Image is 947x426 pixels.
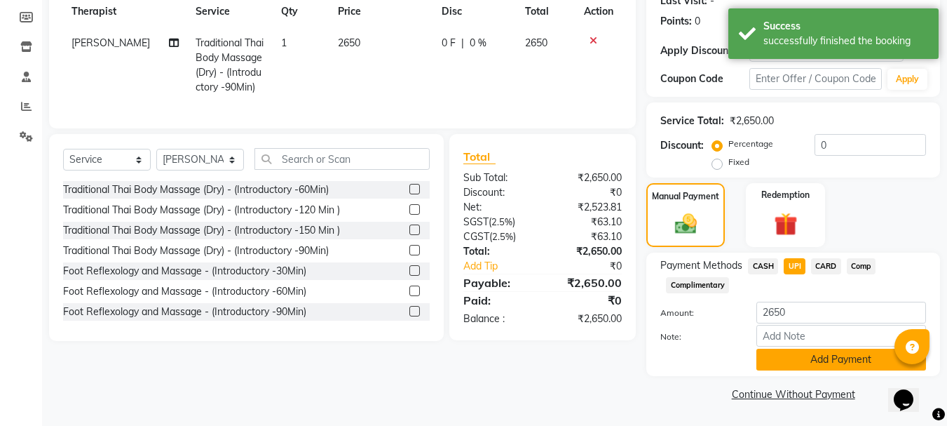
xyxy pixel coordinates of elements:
[281,36,287,49] span: 1
[543,292,632,309] div: ₹0
[730,114,774,128] div: ₹2,650.00
[847,258,876,274] span: Comp
[543,244,632,259] div: ₹2,650.00
[63,244,329,258] div: Traditional Thai Body Massage (Dry) - (Introductory -90Min)
[650,307,745,319] label: Amount:
[453,229,543,244] div: ( )
[63,305,306,319] div: Foot Reflexology and Massage - (Introductory -90Min)
[756,325,926,347] input: Add Note
[728,156,749,168] label: Fixed
[887,69,927,90] button: Apply
[811,258,841,274] span: CARD
[763,19,928,34] div: Success
[453,292,543,309] div: Paid:
[668,211,704,237] img: _cash.svg
[470,36,486,51] span: 0 %
[660,138,704,153] div: Discount:
[63,182,329,197] div: Traditional Thai Body Massage (Dry) - (Introductory -60Min)
[453,215,543,229] div: ( )
[543,200,632,215] div: ₹2,523.81
[463,230,489,243] span: CGST
[254,148,430,170] input: Search or Scan
[63,203,340,218] div: Traditional Thai Body Massage (Dry) - (Introductory -120 Min )
[558,259,633,274] div: ₹0
[463,215,489,228] span: SGST
[695,14,700,29] div: 0
[196,36,264,93] span: Traditional Thai Body Massage (Dry) - (Introductory -90Min)
[543,229,632,244] div: ₹63.10
[888,370,933,412] iframe: chat widget
[525,36,547,49] span: 2650
[660,114,724,128] div: Service Total:
[543,185,632,200] div: ₹0
[338,36,360,49] span: 2650
[649,387,937,402] a: Continue Without Payment
[543,274,632,291] div: ₹2,650.00
[63,223,340,238] div: Traditional Thai Body Massage (Dry) - (Introductory -150 Min )
[491,216,512,227] span: 2.5%
[652,190,719,203] label: Manual Payment
[63,264,306,279] div: Foot Reflexology and Massage - (Introductory -30Min)
[543,215,632,229] div: ₹63.10
[543,312,632,326] div: ₹2,650.00
[463,149,496,164] span: Total
[761,189,810,201] label: Redemption
[461,36,464,51] span: |
[453,259,557,274] a: Add Tip
[453,185,543,200] div: Discount:
[63,284,306,299] div: Foot Reflexology and Massage - (Introductory -60Min)
[748,258,778,274] span: CASH
[756,349,926,371] button: Add Payment
[784,258,805,274] span: UPI
[728,138,773,150] label: Percentage
[660,14,692,29] div: Points:
[442,36,456,51] span: 0 F
[749,68,882,90] input: Enter Offer / Coupon Code
[763,34,928,48] div: successfully finished the booking
[660,44,749,58] div: Apply Discount
[543,171,632,185] div: ₹2,650.00
[660,72,749,86] div: Coupon Code
[453,200,543,215] div: Net:
[492,231,513,242] span: 2.5%
[71,36,150,49] span: [PERSON_NAME]
[767,210,805,239] img: _gift.svg
[453,171,543,185] div: Sub Total:
[756,302,926,324] input: Amount
[666,277,729,293] span: Complimentary
[453,312,543,326] div: Balance :
[453,274,543,291] div: Payable:
[650,331,745,343] label: Note:
[660,258,742,273] span: Payment Methods
[453,244,543,259] div: Total:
